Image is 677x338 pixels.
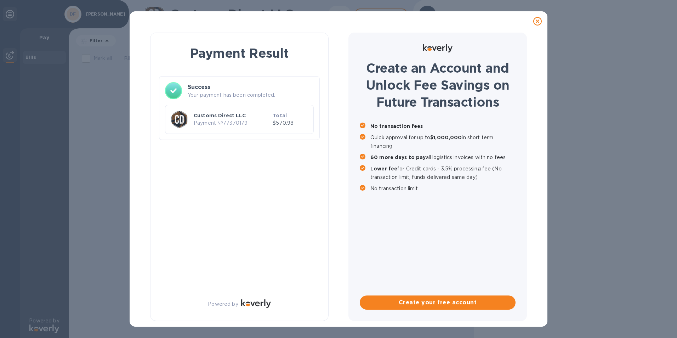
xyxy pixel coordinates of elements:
img: Logo [241,299,271,308]
p: $570.98 [273,119,308,127]
b: 60 more days to pay [370,154,426,160]
b: Lower fee [370,166,397,171]
p: Quick approval for up to in short term financing [370,133,516,150]
span: Create your free account [365,298,510,307]
h1: Create an Account and Unlock Fee Savings on Future Transactions [360,60,516,111]
b: No transaction fees [370,123,423,129]
h1: Payment Result [162,44,317,62]
button: Create your free account [360,295,516,310]
b: Total [273,113,287,118]
p: all logistics invoices with no fees [370,153,516,162]
p: Payment № 77370179 [194,119,270,127]
p: Customs Direct LLC [194,112,270,119]
img: Logo [423,44,453,52]
b: $1,000,000 [430,135,462,140]
p: No transaction limit [370,184,516,193]
p: for Credit cards - 3.5% processing fee (No transaction limit, funds delivered same day) [370,164,516,181]
p: Your payment has been completed. [188,91,314,99]
p: Powered by [208,300,238,308]
h3: Success [188,83,314,91]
